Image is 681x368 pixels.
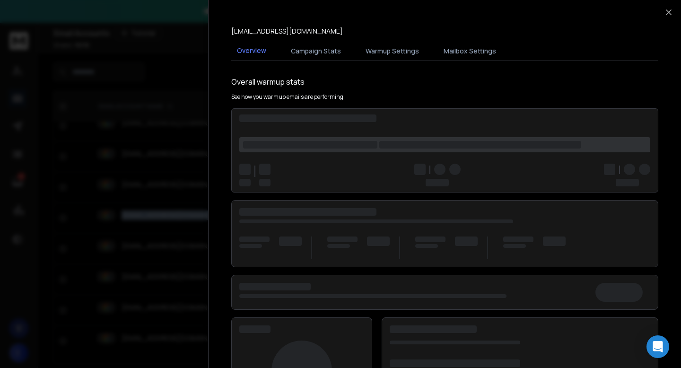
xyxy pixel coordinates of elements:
p: See how you warmup emails are performing [231,93,343,101]
button: Mailbox Settings [438,41,502,61]
button: Campaign Stats [285,41,347,61]
button: Warmup Settings [360,41,425,61]
p: [EMAIL_ADDRESS][DOMAIN_NAME] [231,26,343,36]
button: Overview [231,40,272,62]
div: Open Intercom Messenger [646,335,669,358]
h1: Overall warmup stats [231,76,305,88]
